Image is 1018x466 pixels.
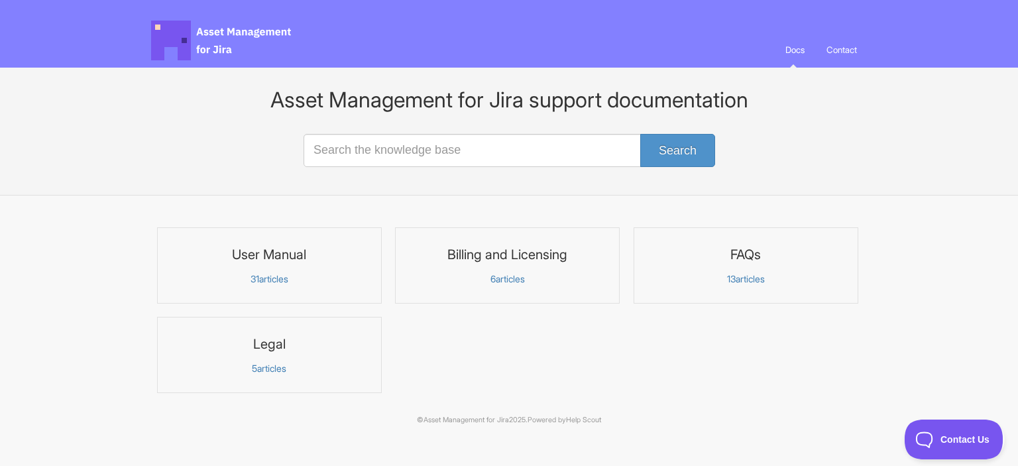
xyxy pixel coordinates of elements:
a: User Manual 31articles [157,227,382,304]
button: Search [640,134,715,167]
span: Search [659,144,697,157]
span: 6 [490,273,496,284]
p: © 2025. [151,414,867,426]
p: articles [404,273,611,285]
iframe: Toggle Customer Support [905,420,1005,459]
h3: FAQs [642,246,850,263]
a: FAQs 13articles [634,227,858,304]
a: Contact [817,32,867,68]
span: 5 [252,363,257,374]
p: articles [642,273,850,285]
a: Billing and Licensing 6articles [395,227,620,304]
input: Search the knowledge base [304,134,714,167]
p: articles [166,273,373,285]
span: Asset Management for Jira Docs [151,21,293,60]
a: Asset Management for Jira [424,416,509,424]
p: articles [166,363,373,375]
span: 13 [727,273,736,284]
a: Legal 5articles [157,317,382,393]
a: Docs [775,32,815,68]
h3: User Manual [166,246,373,263]
a: Help Scout [566,416,601,424]
span: 31 [251,273,259,284]
h3: Legal [166,335,373,353]
h3: Billing and Licensing [404,246,611,263]
span: Powered by [528,416,601,424]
